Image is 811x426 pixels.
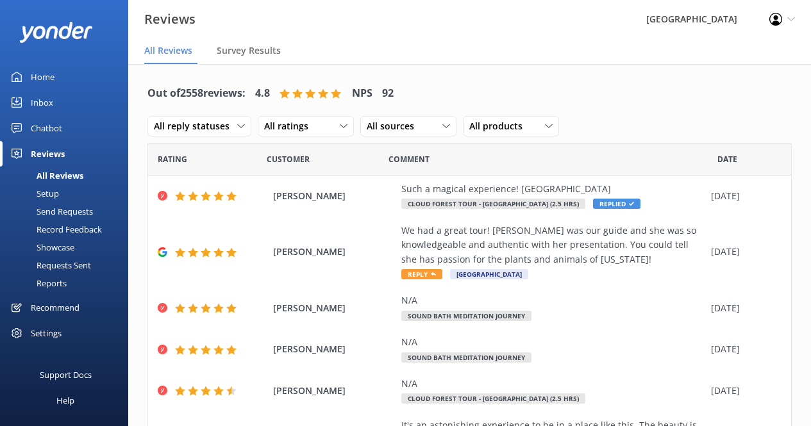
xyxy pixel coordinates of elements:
[56,388,74,413] div: Help
[401,393,585,404] span: Cloud Forest Tour - [GEOGRAPHIC_DATA] (2.5 hrs)
[31,295,79,320] div: Recommend
[8,184,59,202] div: Setup
[19,22,93,43] img: yonder-white-logo.png
[31,320,62,346] div: Settings
[711,342,775,356] div: [DATE]
[8,202,128,220] a: Send Requests
[401,311,531,321] span: Sound Bath Meditation Journey
[267,153,310,165] span: Date
[8,167,128,184] a: All Reviews
[401,293,705,307] div: N/A
[255,85,270,102] h4: 4.8
[31,64,54,90] div: Home
[469,119,530,133] span: All products
[273,384,395,398] span: [PERSON_NAME]
[8,184,128,202] a: Setup
[158,153,187,165] span: Date
[401,182,705,196] div: Such a magical experience! [GEOGRAPHIC_DATA]
[8,238,128,256] a: Showcase
[717,153,737,165] span: Date
[450,269,528,279] span: [GEOGRAPHIC_DATA]
[8,274,67,292] div: Reports
[367,119,422,133] span: All sources
[273,301,395,315] span: [PERSON_NAME]
[273,189,395,203] span: [PERSON_NAME]
[217,44,281,57] span: Survey Results
[711,245,775,259] div: [DATE]
[8,167,83,184] div: All Reviews
[401,224,705,266] div: We had a great tour! [PERSON_NAME] was our guide and she was so knowledgeable and authentic with ...
[593,199,640,209] span: Replied
[273,245,395,259] span: [PERSON_NAME]
[401,335,705,349] div: N/A
[8,202,93,220] div: Send Requests
[389,153,430,165] span: Question
[31,90,53,115] div: Inbox
[40,362,92,388] div: Support Docs
[711,301,775,315] div: [DATE]
[401,377,705,391] div: N/A
[401,199,585,209] span: Cloud Forest Tour - [GEOGRAPHIC_DATA] (2.5 hrs)
[31,141,65,167] div: Reviews
[8,220,128,238] a: Record Feedback
[711,384,775,398] div: [DATE]
[401,352,531,363] span: Sound Bath Meditation Journey
[144,44,192,57] span: All Reviews
[273,342,395,356] span: [PERSON_NAME]
[8,220,102,238] div: Record Feedback
[8,256,128,274] a: Requests Sent
[144,9,196,29] h3: Reviews
[147,85,246,102] h4: Out of 2558 reviews:
[8,256,91,274] div: Requests Sent
[382,85,394,102] h4: 92
[8,274,128,292] a: Reports
[154,119,237,133] span: All reply statuses
[711,189,775,203] div: [DATE]
[264,119,316,133] span: All ratings
[31,115,62,141] div: Chatbot
[401,269,442,279] span: Reply
[352,85,372,102] h4: NPS
[8,238,74,256] div: Showcase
